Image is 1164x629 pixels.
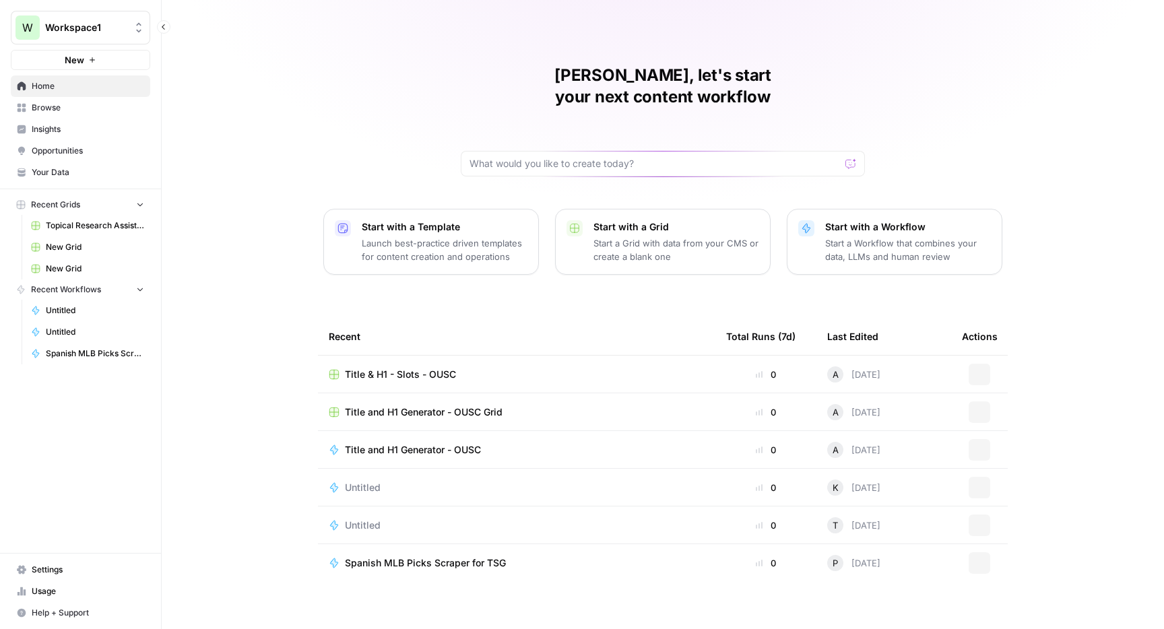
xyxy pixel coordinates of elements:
[11,97,150,119] a: Browse
[329,405,705,419] a: Title and H1 Generator - OUSC Grid
[32,166,144,178] span: Your Data
[827,479,880,496] div: [DATE]
[22,20,33,36] span: W
[11,195,150,215] button: Recent Grids
[833,405,839,419] span: A
[329,556,705,570] a: Spanish MLB Picks Scraper for TSG
[25,300,150,321] a: Untitled
[25,236,150,258] a: New Grid
[726,318,796,355] div: Total Runs (7d)
[65,53,84,67] span: New
[11,279,150,300] button: Recent Workflows
[32,80,144,92] span: Home
[11,11,150,44] button: Workspace: Workspace1
[11,119,150,140] a: Insights
[11,162,150,183] a: Your Data
[323,209,539,275] button: Start with a TemplateLaunch best-practice driven templates for content creation and operations
[787,209,1002,275] button: Start with a WorkflowStart a Workflow that combines your data, LLMs and human review
[25,321,150,343] a: Untitled
[827,366,880,383] div: [DATE]
[329,481,705,494] a: Untitled
[329,368,705,381] a: Title & H1 - Slots - OUSC
[45,21,127,34] span: Workspace1
[32,564,144,576] span: Settings
[46,304,144,317] span: Untitled
[11,602,150,624] button: Help + Support
[962,318,998,355] div: Actions
[362,220,527,234] p: Start with a Template
[593,236,759,263] p: Start a Grid with data from your CMS or create a blank one
[726,481,806,494] div: 0
[46,241,144,253] span: New Grid
[25,215,150,236] a: Topical Research Assistant
[329,519,705,532] a: Untitled
[31,199,80,211] span: Recent Grids
[345,405,503,419] span: Title and H1 Generator - OUSC Grid
[31,284,101,296] span: Recent Workflows
[11,140,150,162] a: Opportunities
[345,481,381,494] span: Untitled
[726,368,806,381] div: 0
[827,555,880,571] div: [DATE]
[345,519,381,532] span: Untitled
[32,102,144,114] span: Browse
[32,145,144,157] span: Opportunities
[833,443,839,457] span: A
[827,318,878,355] div: Last Edited
[726,405,806,419] div: 0
[726,556,806,570] div: 0
[827,517,880,533] div: [DATE]
[329,318,705,355] div: Recent
[46,326,144,338] span: Untitled
[46,220,144,232] span: Topical Research Assistant
[825,236,991,263] p: Start a Workflow that combines your data, LLMs and human review
[593,220,759,234] p: Start with a Grid
[345,443,481,457] span: Title and H1 Generator - OUSC
[362,236,527,263] p: Launch best-practice driven templates for content creation and operations
[329,443,705,457] a: Title and H1 Generator - OUSC
[46,263,144,275] span: New Grid
[345,556,506,570] span: Spanish MLB Picks Scraper for TSG
[833,519,838,532] span: T
[726,519,806,532] div: 0
[32,123,144,135] span: Insights
[833,368,839,381] span: A
[11,75,150,97] a: Home
[827,442,880,458] div: [DATE]
[46,347,144,360] span: Spanish MLB Picks Scraper for TSG
[11,581,150,602] a: Usage
[827,404,880,420] div: [DATE]
[555,209,771,275] button: Start with a GridStart a Grid with data from your CMS or create a blank one
[825,220,991,234] p: Start with a Workflow
[833,481,839,494] span: K
[25,258,150,279] a: New Grid
[32,585,144,597] span: Usage
[25,343,150,364] a: Spanish MLB Picks Scraper for TSG
[470,157,840,170] input: What would you like to create today?
[32,607,144,619] span: Help + Support
[345,368,456,381] span: Title & H1 - Slots - OUSC
[833,556,838,570] span: P
[726,443,806,457] div: 0
[11,559,150,581] a: Settings
[11,50,150,70] button: New
[461,65,865,108] h1: [PERSON_NAME], let's start your next content workflow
